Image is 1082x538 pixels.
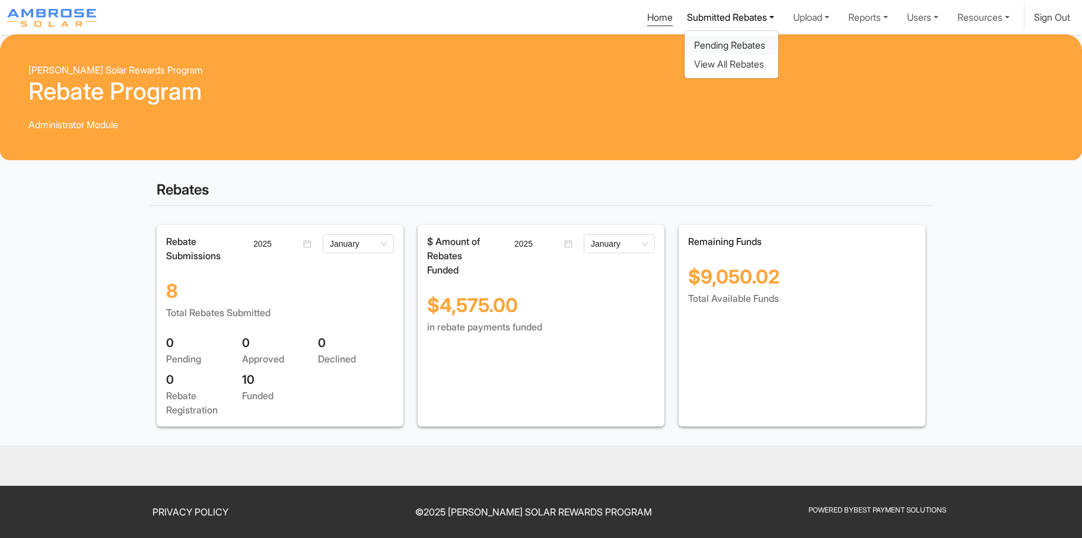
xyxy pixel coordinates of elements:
[166,371,242,389] div: 0
[166,305,394,320] div: Total Rebates Submitted
[514,237,562,250] input: Select year
[682,5,779,29] a: Submitted Rebates
[28,117,1054,132] div: Administrator Module
[1034,11,1070,23] a: Sign Out
[166,334,242,352] div: 0
[688,291,916,305] div: Total Available Funds
[684,30,779,79] div: Submitted Rebates
[788,5,834,29] a: Upload
[318,352,394,366] div: Declined
[953,5,1014,29] a: Resources
[427,320,655,334] div: in rebate payments funded
[242,352,318,366] div: Approved
[844,5,893,29] a: Reports
[166,263,394,305] div: 8
[694,38,769,52] a: Pending Rebates
[420,234,501,277] div: $ Amount of Rebates Funded
[253,237,301,250] input: Select year
[242,389,318,403] div: Funded
[28,63,1054,77] div: [PERSON_NAME] Solar Rewards Program
[7,9,96,27] img: Program logo
[688,234,916,249] div: Remaining Funds
[28,77,1054,106] h1: Rebate Program
[242,334,318,352] div: 0
[318,334,394,352] div: 0
[647,11,673,26] a: Home
[809,505,946,514] a: Powered ByBest Payment Solutions
[370,505,699,519] p: © 2025 [PERSON_NAME] Solar Rewards Program
[688,249,916,291] div: $9,050.02
[159,234,240,263] div: Rebate Submissions
[902,5,943,29] a: Users
[166,389,242,417] div: Rebate Registration
[166,352,242,366] div: Pending
[330,235,387,253] span: January
[152,506,228,518] a: Privacy Policy
[694,57,769,71] a: View All Rebates
[427,277,655,320] div: $4,575.00
[591,235,648,253] span: January
[242,371,318,389] div: 10
[149,174,933,206] div: Rebates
